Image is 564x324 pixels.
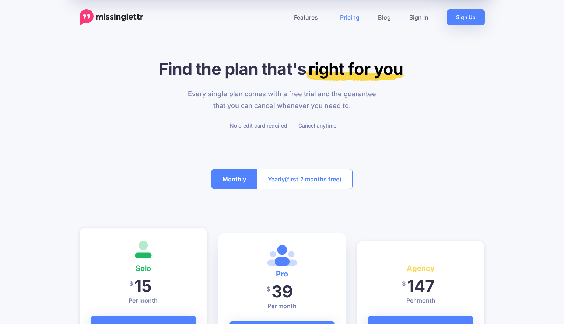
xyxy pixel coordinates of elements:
[183,88,381,112] p: Every single plan comes with a free trial and the guarantee that you can cancel whenever you need...
[211,169,257,189] button: Monthly
[368,262,474,274] h4: Agency
[91,296,196,305] p: Per month
[285,173,341,185] span: (first 2 months free)
[229,268,335,280] h4: Pro
[80,9,143,25] a: Home
[267,244,297,266] img: <i class='fas fa-heart margin-right'></i>Most Popular
[134,276,152,296] span: 15
[306,59,405,81] mark: right for you
[369,9,400,25] a: Blog
[229,302,335,310] p: Per month
[400,9,438,25] a: Sign In
[266,281,270,297] span: $
[285,9,331,25] a: Features
[402,275,406,292] span: $
[257,169,353,189] button: Yearly(first 2 months free)
[91,262,196,274] h4: Solo
[331,9,369,25] a: Pricing
[228,121,287,130] li: No credit card required
[407,276,435,296] span: 147
[272,281,293,302] span: 39
[129,275,133,292] span: $
[297,121,336,130] li: Cancel anytime
[447,9,485,25] a: Sign Up
[368,296,474,305] p: Per month
[80,59,485,79] h1: Find the plan that's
